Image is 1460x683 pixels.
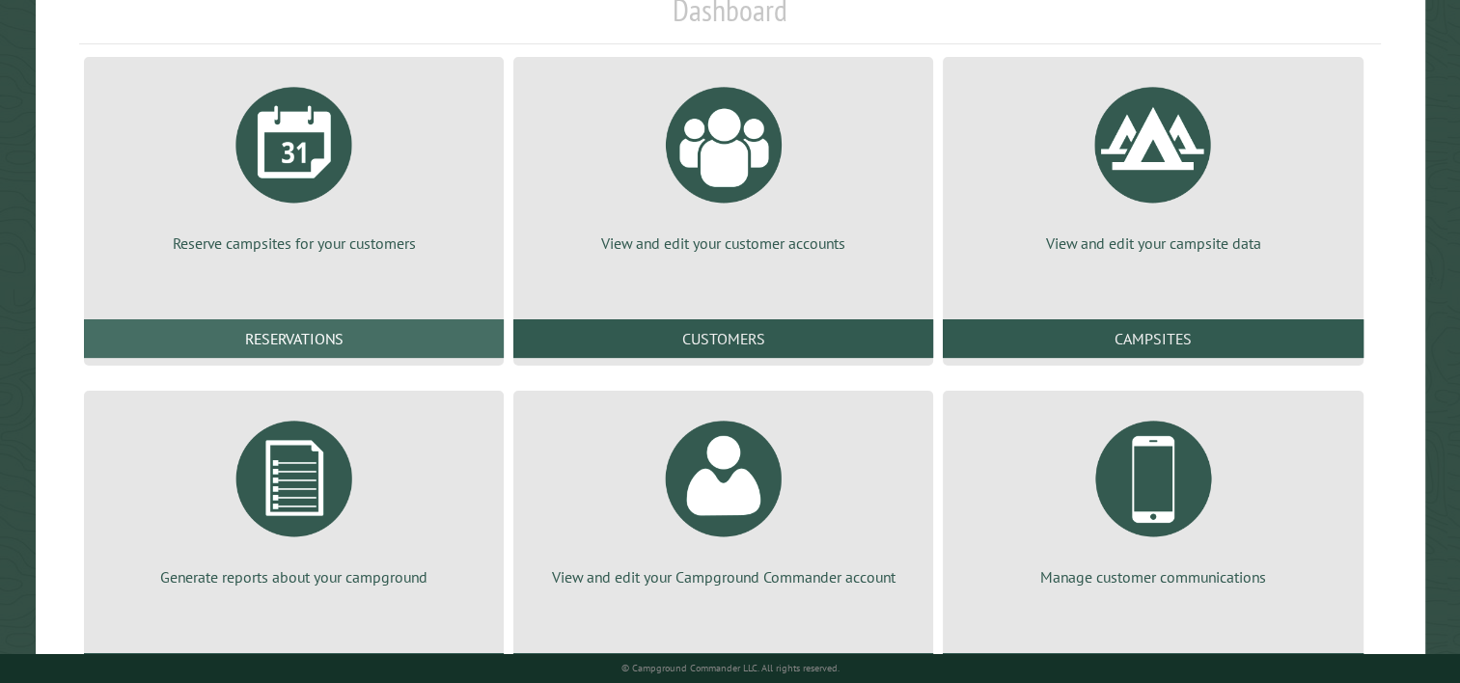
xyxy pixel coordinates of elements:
[107,232,481,254] p: Reserve campsites for your customers
[107,406,481,587] a: Generate reports about your campground
[84,319,504,358] a: Reservations
[513,319,933,358] a: Customers
[966,232,1339,254] p: View and edit your campsite data
[966,566,1339,587] p: Manage customer communications
[107,72,481,254] a: Reserve campsites for your customers
[537,232,910,254] p: View and edit your customer accounts
[621,662,840,674] small: © Campground Commander LLC. All rights reserved.
[537,406,910,587] a: View and edit your Campground Commander account
[107,566,481,587] p: Generate reports about your campground
[943,319,1363,358] a: Campsites
[966,72,1339,254] a: View and edit your campsite data
[537,72,910,254] a: View and edit your customer accounts
[966,406,1339,587] a: Manage customer communications
[537,566,910,587] p: View and edit your Campground Commander account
